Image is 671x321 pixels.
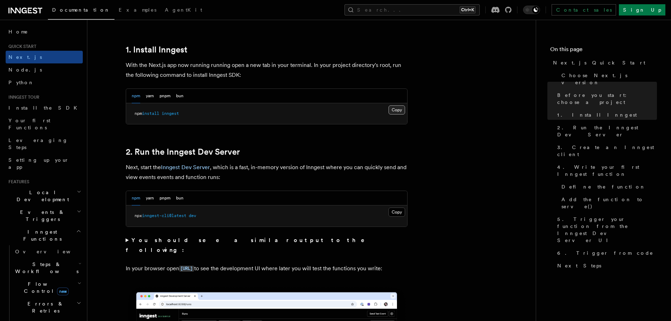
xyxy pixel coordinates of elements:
[554,259,657,272] a: Next Steps
[146,191,154,205] button: yarn
[12,278,83,297] button: Flow Controlnew
[8,80,34,85] span: Python
[554,109,657,121] a: 1. Install Inngest
[554,141,657,161] a: 3. Create an Inngest client
[126,162,408,182] p: Next, start the , which is a fast, in-memory version of Inngest where you can quickly send and vi...
[552,4,616,16] a: Contact sales
[8,54,42,60] span: Next.js
[126,60,408,80] p: With the Next.js app now running running open a new tab in your terminal. In your project directo...
[554,247,657,259] a: 6. Trigger from code
[142,213,186,218] span: inngest-cli@latest
[523,6,540,14] button: Toggle dark mode
[6,101,83,114] a: Install the SDK
[8,67,42,73] span: Node.js
[8,157,69,170] span: Setting up your app
[6,189,77,203] span: Local Development
[6,154,83,173] a: Setting up your app
[389,105,405,115] button: Copy
[12,300,76,314] span: Errors & Retries
[8,28,28,35] span: Home
[554,213,657,247] a: 5. Trigger your function from the Inngest Dev Server UI
[557,262,601,269] span: Next Steps
[12,258,83,278] button: Steps & Workflows
[557,111,637,118] span: 1. Install Inngest
[165,7,202,13] span: AgentKit
[126,235,408,255] summary: You should see a similar output to the following:
[176,191,184,205] button: bun
[12,297,83,317] button: Errors & Retries
[48,2,114,20] a: Documentation
[126,264,408,274] p: In your browser open to see the development UI where later you will test the functions you write:
[135,111,142,116] span: npm
[15,249,88,254] span: Overview
[114,2,161,19] a: Examples
[389,208,405,217] button: Copy
[6,186,83,206] button: Local Development
[135,213,142,218] span: npx
[126,45,187,55] a: 1. Install Inngest
[561,196,657,210] span: Add the function to serve()
[561,72,657,86] span: Choose Next.js version
[561,183,646,190] span: Define the function
[8,118,50,130] span: Your first Functions
[554,161,657,180] a: 4. Write your first Inngest function
[6,228,76,242] span: Inngest Functions
[557,144,657,158] span: 3. Create an Inngest client
[559,193,657,213] a: Add the function to serve()
[554,121,657,141] a: 2. Run the Inngest Dev Server
[161,2,206,19] a: AgentKit
[6,63,83,76] a: Node.js
[6,94,39,100] span: Inngest tour
[460,6,476,13] kbd: Ctrl+K
[557,216,657,244] span: 5. Trigger your function from the Inngest Dev Server UI
[619,4,665,16] a: Sign Up
[559,180,657,193] a: Define the function
[162,111,179,116] span: inngest
[126,147,240,157] a: 2. Run the Inngest Dev Server
[553,59,645,66] span: Next.js Quick Start
[557,163,657,178] span: 4. Write your first Inngest function
[132,191,140,205] button: npm
[6,134,83,154] a: Leveraging Steps
[160,89,170,103] button: pnpm
[6,44,36,49] span: Quick start
[344,4,480,16] button: Search...Ctrl+K
[12,280,77,295] span: Flow Control
[6,179,29,185] span: Features
[142,111,159,116] span: install
[12,245,83,258] a: Overview
[179,265,194,272] a: [URL]
[6,51,83,63] a: Next.js
[6,114,83,134] a: Your first Functions
[8,137,68,150] span: Leveraging Steps
[161,164,210,171] a: Inngest Dev Server
[12,261,79,275] span: Steps & Workflows
[119,7,156,13] span: Examples
[160,191,170,205] button: pnpm
[126,237,375,253] strong: You should see a similar output to the following:
[6,76,83,89] a: Python
[57,288,69,295] span: new
[189,213,196,218] span: dev
[8,105,81,111] span: Install the SDK
[557,124,657,138] span: 2. Run the Inngest Dev Server
[557,249,653,257] span: 6. Trigger from code
[6,206,83,226] button: Events & Triggers
[176,89,184,103] button: bun
[550,45,657,56] h4: On this page
[6,209,77,223] span: Events & Triggers
[6,25,83,38] a: Home
[52,7,110,13] span: Documentation
[550,56,657,69] a: Next.js Quick Start
[6,226,83,245] button: Inngest Functions
[132,89,140,103] button: npm
[559,69,657,89] a: Choose Next.js version
[146,89,154,103] button: yarn
[557,92,657,106] span: Before you start: choose a project
[554,89,657,109] a: Before you start: choose a project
